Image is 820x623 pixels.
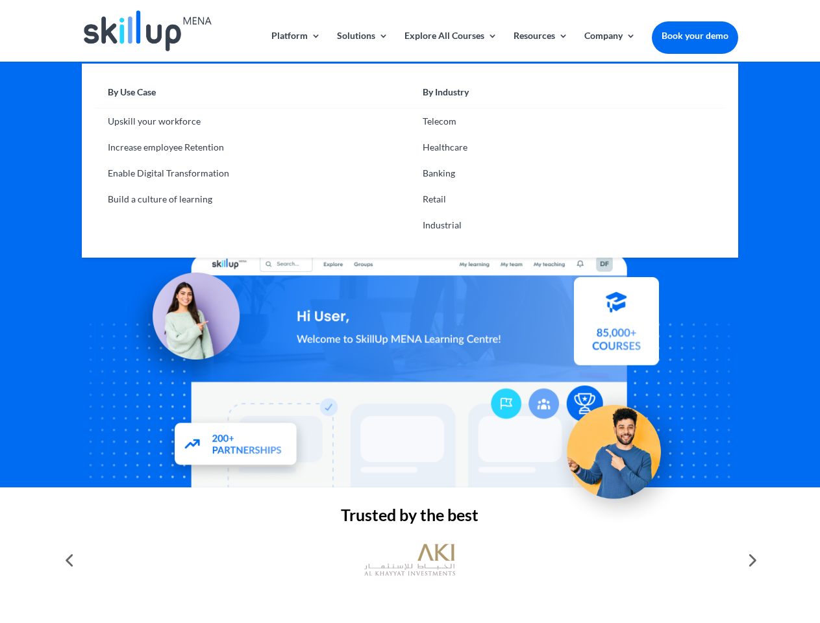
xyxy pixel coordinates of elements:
[514,31,568,62] a: Resources
[82,507,738,530] h2: Trusted by the best
[410,160,725,186] a: Banking
[652,21,738,50] a: Book your demo
[84,10,211,51] img: Skillup Mena
[574,283,659,371] img: Courses library - SkillUp MENA
[548,378,692,522] img: Upskill your workforce - SkillUp
[95,186,410,212] a: Build a culture of learning
[95,134,410,160] a: Increase employee Retention
[404,31,497,62] a: Explore All Courses
[410,134,725,160] a: Healthcare
[121,258,253,389] img: Learning Management Solution - SkillUp
[410,83,725,108] a: By Industry
[95,160,410,186] a: Enable Digital Transformation
[584,31,636,62] a: Company
[95,83,410,108] a: By Use Case
[755,561,820,623] iframe: Chat Widget
[410,212,725,238] a: Industrial
[271,31,321,62] a: Platform
[161,411,312,482] img: Partners - SkillUp Mena
[364,537,455,583] img: al khayyat investments logo
[95,108,410,134] a: Upskill your workforce
[410,108,725,134] a: Telecom
[337,31,388,62] a: Solutions
[410,186,725,212] a: Retail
